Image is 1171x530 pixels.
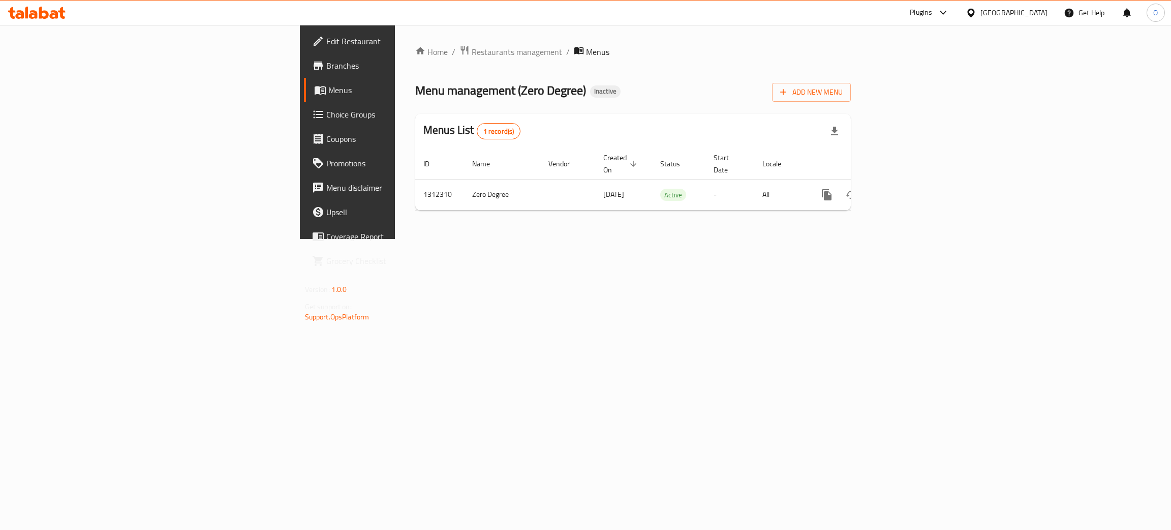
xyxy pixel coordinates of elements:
a: Coupons [304,127,496,151]
span: Status [660,158,693,170]
span: [DATE] [603,188,624,201]
td: - [705,179,754,210]
span: Menus [328,84,487,96]
span: Get support on: [305,300,352,313]
span: Created On [603,152,640,176]
a: Menu disclaimer [304,175,496,200]
a: Choice Groups [304,102,496,127]
div: Export file [822,119,847,143]
span: Coupons [326,133,487,145]
span: Branches [326,60,487,72]
span: ID [423,158,443,170]
a: Edit Restaurant [304,29,496,53]
span: Restaurants management [472,46,562,58]
a: Support.OpsPlatform [305,310,369,323]
table: enhanced table [415,149,920,211]
a: Upsell [304,200,496,224]
span: Menu disclaimer [326,182,487,194]
span: Version: [305,283,330,296]
span: 1 record(s) [477,127,520,136]
span: Edit Restaurant [326,35,487,47]
span: Locale [762,158,794,170]
td: Zero Degree [464,179,540,210]
a: Grocery Checklist [304,249,496,273]
button: Change Status [839,183,864,207]
span: Add New Menu [780,86,843,99]
a: Coverage Report [304,224,496,249]
nav: breadcrumb [415,45,851,58]
span: Vendor [548,158,583,170]
span: Name [472,158,503,170]
h2: Menus List [423,123,520,139]
span: Choice Groups [326,108,487,121]
a: Promotions [304,151,496,175]
div: Plugins [910,7,932,19]
span: Upsell [326,206,487,218]
div: Total records count [477,123,521,139]
span: O [1153,7,1158,18]
span: Menu management ( Zero Degree ) [415,79,586,102]
span: Inactive [590,87,621,96]
button: more [815,183,839,207]
span: Promotions [326,157,487,169]
td: All [754,179,807,210]
span: 1.0.0 [331,283,347,296]
div: Inactive [590,85,621,98]
span: Start Date [714,152,742,176]
a: Restaurants management [459,45,562,58]
span: Active [660,189,686,201]
a: Menus [304,78,496,102]
span: Menus [586,46,609,58]
div: [GEOGRAPHIC_DATA] [980,7,1047,18]
button: Add New Menu [772,83,851,102]
a: Branches [304,53,496,78]
span: Coverage Report [326,230,487,243]
li: / [566,46,570,58]
th: Actions [807,149,920,180]
span: Grocery Checklist [326,255,487,267]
